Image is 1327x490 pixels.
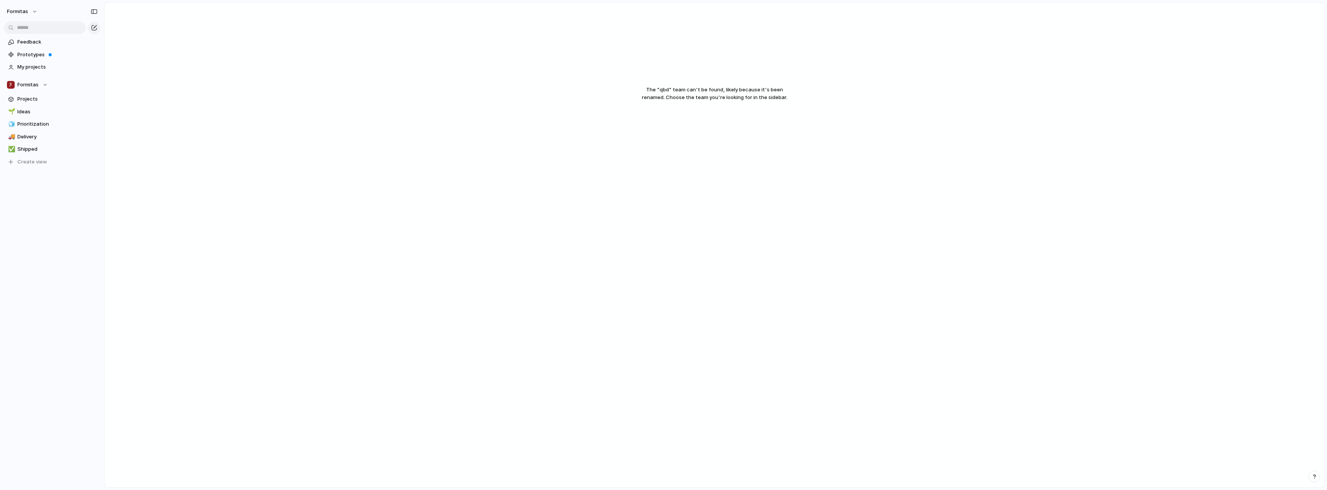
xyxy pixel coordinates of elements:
div: ✅ [8,145,14,154]
span: Prioritization [17,120,98,128]
button: 🚚 [7,133,15,141]
span: Delivery [17,133,98,141]
div: 🚚 [8,132,14,141]
span: Formitas [7,8,28,15]
span: Projects [17,95,98,103]
a: 🌱Ideas [4,106,100,118]
span: My projects [17,63,98,71]
div: 🧊 [8,120,14,129]
span: Ideas [17,108,98,116]
button: Formitas [4,79,100,91]
a: Prototypes [4,49,100,61]
a: Feedback [4,36,100,48]
span: Feedback [17,38,98,46]
button: 🌱 [7,108,15,116]
span: Create view [17,158,47,166]
a: My projects [4,61,100,73]
a: 🚚Delivery [4,131,100,143]
span: Prototypes [17,51,98,59]
button: ✅ [7,145,15,153]
span: Formitas [17,81,39,89]
a: Projects [4,93,100,105]
button: Formitas [3,5,42,18]
a: ✅Shipped [4,143,100,155]
div: 🌱 [8,107,14,116]
button: Create view [4,156,100,168]
a: 🧊Prioritization [4,118,100,130]
span: The " qbd " team can't be found, likely because it's been renamed. Choose the team you're looking... [589,86,840,101]
span: Shipped [17,145,98,153]
button: 🧊 [7,120,15,128]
